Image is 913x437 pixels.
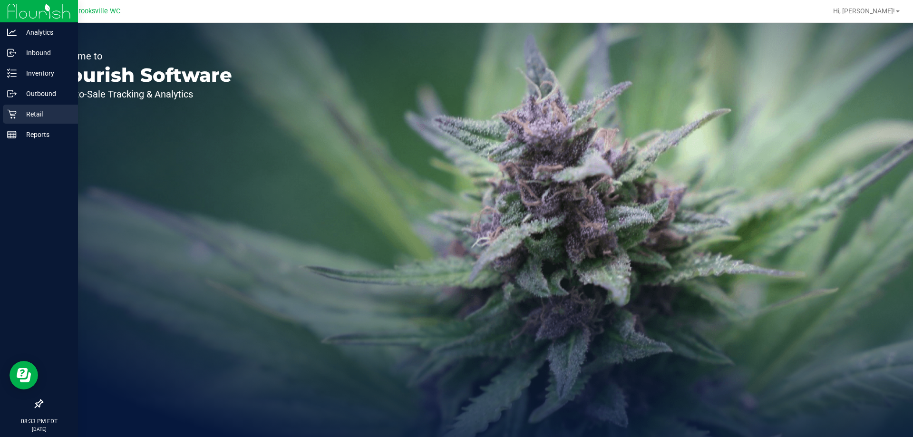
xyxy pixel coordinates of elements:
[7,68,17,78] inline-svg: Inventory
[17,68,74,79] p: Inventory
[74,7,120,15] span: Brooksville WC
[51,89,232,99] p: Seed-to-Sale Tracking & Analytics
[7,89,17,98] inline-svg: Outbound
[7,130,17,139] inline-svg: Reports
[10,361,38,389] iframe: Resource center
[17,129,74,140] p: Reports
[833,7,895,15] span: Hi, [PERSON_NAME]!
[17,108,74,120] p: Retail
[51,51,232,61] p: Welcome to
[17,88,74,99] p: Outbound
[7,28,17,37] inline-svg: Analytics
[17,27,74,38] p: Analytics
[7,109,17,119] inline-svg: Retail
[17,47,74,58] p: Inbound
[7,48,17,58] inline-svg: Inbound
[4,426,74,433] p: [DATE]
[4,417,74,426] p: 08:33 PM EDT
[51,66,232,85] p: Flourish Software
